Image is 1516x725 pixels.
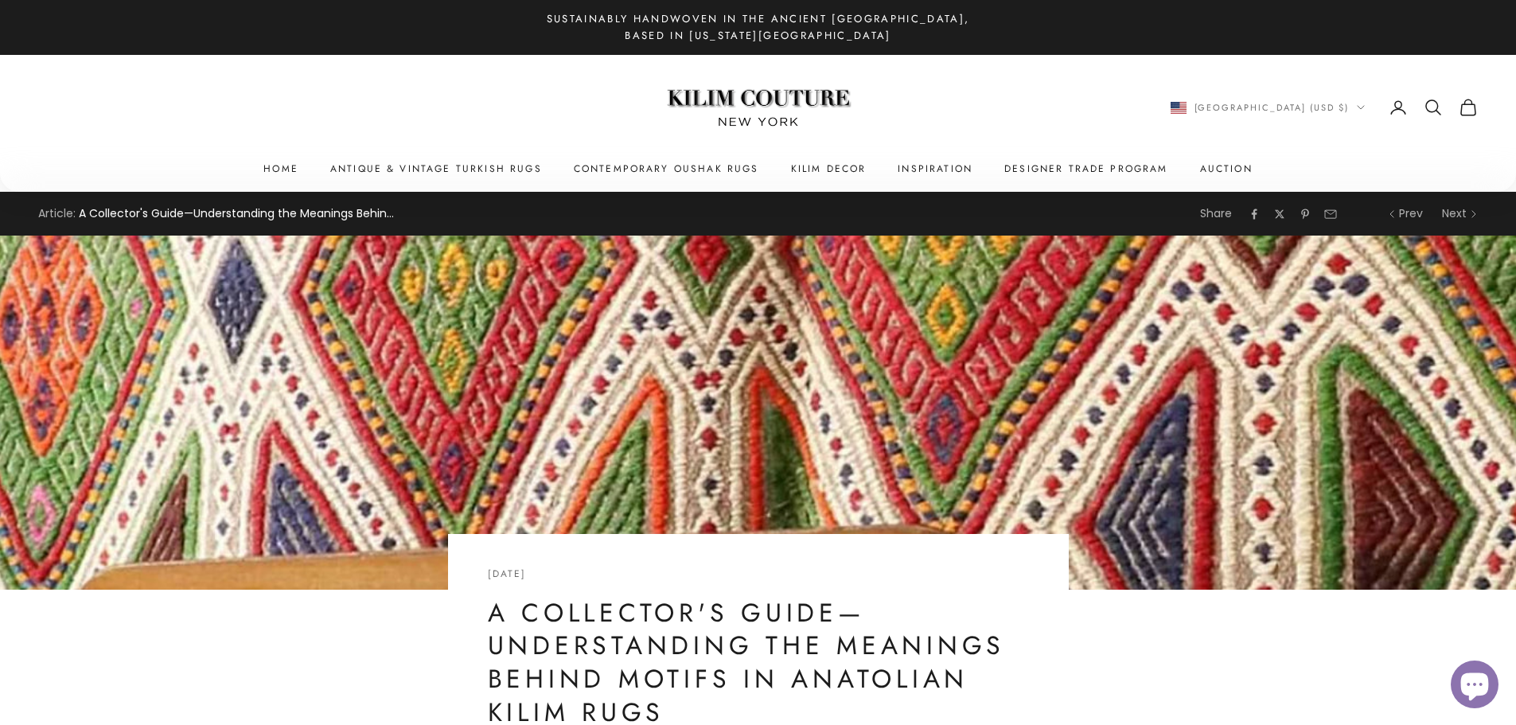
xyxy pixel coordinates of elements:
[79,205,397,223] span: A Collector's Guide—Understanding the Meanings Behind Motifs in Anatolian Kilim Rugs
[1248,208,1261,220] a: Share on Facebook
[38,205,76,223] span: Article:
[1194,100,1350,115] span: [GEOGRAPHIC_DATA] (USD $)
[898,161,972,177] a: Inspiration
[488,567,527,581] time: [DATE]
[1273,208,1286,220] a: Share on Twitter
[574,161,759,177] a: Contemporary Oushak Rugs
[1388,205,1423,223] a: Prev
[1324,208,1337,220] a: Share by email
[1299,208,1311,220] a: Share on Pinterest
[536,10,981,45] p: Sustainably Handwoven in the Ancient [GEOGRAPHIC_DATA], Based in [US_STATE][GEOGRAPHIC_DATA]
[1442,205,1478,223] a: Next
[1446,661,1503,712] inbox-online-store-chat: Shopify online store chat
[1171,98,1479,117] nav: Secondary navigation
[330,161,542,177] a: Antique & Vintage Turkish Rugs
[1200,205,1232,223] span: Share
[791,161,867,177] summary: Kilim Decor
[1171,100,1366,115] button: Change country or currency
[263,161,298,177] a: Home
[1200,161,1253,177] a: Auction
[1004,161,1168,177] a: Designer Trade Program
[38,161,1478,177] nav: Primary navigation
